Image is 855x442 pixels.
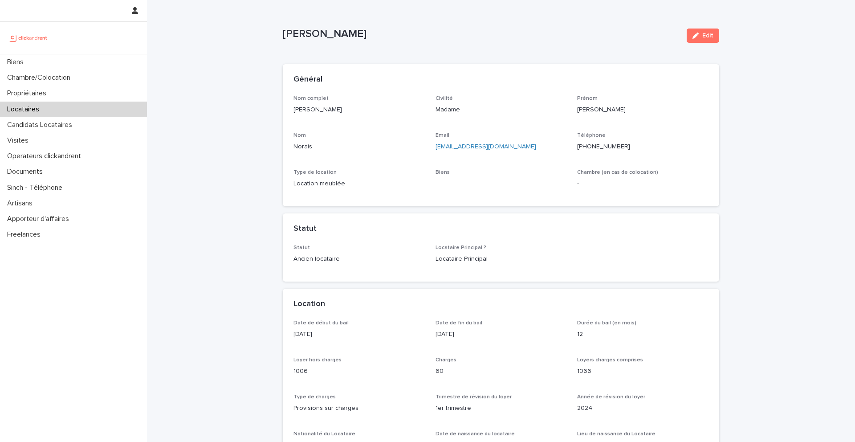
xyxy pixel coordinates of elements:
[293,431,355,437] span: Nationalité du Locataire
[436,320,482,326] span: Date de fin du bail
[436,245,486,250] span: Locataire Principal ?
[293,404,425,413] p: Provisions sur charges
[293,245,310,250] span: Statut
[436,96,453,101] span: Civilité
[436,431,515,437] span: Date de naissance du locataire
[577,179,708,188] p: -
[4,121,79,129] p: Candidats Locataires
[283,28,680,41] p: [PERSON_NAME]
[577,330,708,339] p: 12
[293,96,329,101] span: Nom complet
[4,89,53,98] p: Propriétaires
[293,170,337,175] span: Type de location
[577,133,606,138] span: Téléphone
[577,357,643,363] span: Loyers charges comprises
[4,58,31,66] p: Biens
[577,320,636,326] span: Durée du bail (en mois)
[577,105,708,115] p: [PERSON_NAME]
[293,299,325,309] h2: Location
[293,320,349,326] span: Date de début du bail
[687,29,719,43] button: Edit
[4,136,36,145] p: Visites
[577,96,598,101] span: Prénom
[436,170,450,175] span: Biens
[293,105,425,115] p: [PERSON_NAME]
[4,152,88,160] p: Operateurs clickandrent
[293,133,306,138] span: Nom
[436,357,456,363] span: Charges
[4,168,50,176] p: Documents
[293,224,317,234] h2: Statut
[293,357,342,363] span: Loyer hors charges
[436,330,567,339] p: [DATE]
[436,394,512,400] span: Trimestre de révision du loyer
[293,254,425,264] p: Ancien locataire
[577,170,658,175] span: Chambre (en cas de colocation)
[293,394,336,400] span: Type de charges
[436,143,536,150] a: [EMAIL_ADDRESS][DOMAIN_NAME]
[577,431,655,437] span: Lieu de naissance du Locataire
[436,404,567,413] p: 1er trimestre
[293,75,322,85] h2: Général
[4,184,69,192] p: Sinch - Téléphone
[436,105,567,115] p: Madame
[577,394,645,400] span: Année de révision du loyer
[436,367,567,376] p: 60
[293,142,425,151] p: Norais
[436,254,567,264] p: Locataire Principal
[436,133,449,138] span: Email
[4,215,76,223] p: Apporteur d'affaires
[577,143,630,150] ringoverc2c-number-84e06f14122c: [PHONE_NUMBER]
[577,367,708,376] p: 1066
[577,404,708,413] p: 2024
[4,74,77,82] p: Chambre/Colocation
[4,199,40,208] p: Artisans
[4,230,48,239] p: Freelances
[577,143,630,150] ringoverc2c-84e06f14122c: Call with Ringover
[7,29,50,47] img: UCB0brd3T0yccxBKYDjQ
[702,33,713,39] span: Edit
[293,367,425,376] p: 1006
[293,330,425,339] p: [DATE]
[293,179,425,188] p: Location meublée
[4,105,46,114] p: Locataires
